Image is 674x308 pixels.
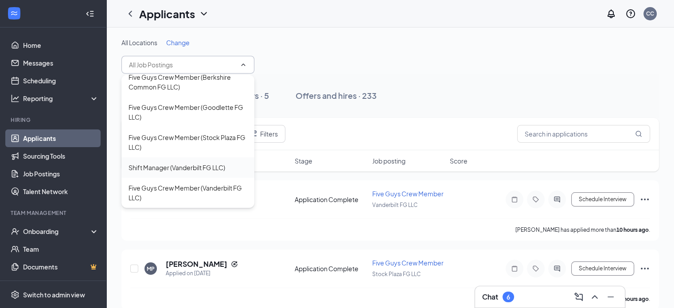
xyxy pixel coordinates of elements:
[552,265,562,272] svg: ActiveChat
[11,116,97,124] div: Hiring
[295,156,312,165] span: Stage
[295,264,367,273] div: Application Complete
[604,290,618,304] button: Minimize
[129,133,247,152] div: Five Guys Crew Member (Stock Plaza FG LLC)
[372,156,405,165] span: Job posting
[372,271,421,277] span: Stock Plaza FG LLC
[23,72,99,90] a: Scheduling
[625,8,636,19] svg: QuestionInfo
[646,10,654,17] div: CC
[639,263,650,274] svg: Ellipses
[23,290,85,299] div: Switch to admin view
[240,125,285,143] button: Filter Filters
[166,259,227,269] h5: [PERSON_NAME]
[23,129,99,147] a: Applicants
[23,227,91,236] div: Onboarding
[129,102,247,122] div: Five Guys Crew Member (Goodlette FG LLC)
[86,9,94,18] svg: Collapse
[606,8,616,19] svg: Notifications
[139,6,195,21] h1: Applicants
[129,60,236,70] input: All Job Postings
[23,147,99,165] a: Sourcing Tools
[129,163,225,172] div: Shift Manager (Vanderbilt FG LLC)
[530,265,541,272] svg: Tag
[482,292,498,302] h3: Chat
[552,196,562,203] svg: ActiveChat
[147,265,155,273] div: MP
[588,290,602,304] button: ChevronUp
[11,94,19,103] svg: Analysis
[23,276,99,293] a: SurveysCrown
[509,265,520,272] svg: Note
[23,240,99,258] a: Team
[571,192,634,207] button: Schedule Interview
[450,156,468,165] span: Score
[571,261,634,276] button: Schedule Interview
[23,94,99,103] div: Reporting
[11,290,19,299] svg: Settings
[129,72,247,92] div: Five Guys Crew Member (Berkshire Common FG LLC)
[296,90,377,101] div: Offers and hires · 233
[372,202,417,208] span: Vanderbilt FG LLC
[166,269,238,278] div: Applied on [DATE]
[166,39,190,47] span: Change
[121,39,157,47] span: All Locations
[509,196,520,203] svg: Note
[589,292,600,302] svg: ChevronUp
[515,226,650,234] p: [PERSON_NAME] has applied more than .
[240,61,247,68] svg: ChevronUp
[11,209,97,217] div: Team Management
[23,54,99,72] a: Messages
[11,227,19,236] svg: UserCheck
[506,293,510,301] div: 6
[231,261,238,268] svg: Reapply
[199,8,209,19] svg: ChevronDown
[616,226,649,233] b: 10 hours ago
[23,165,99,183] a: Job Postings
[125,8,136,19] svg: ChevronLeft
[639,194,650,205] svg: Ellipses
[572,290,586,304] button: ComposeMessage
[372,190,444,198] span: Five Guys Crew Member
[517,125,650,143] input: Search in applications
[616,296,649,302] b: 20 hours ago
[635,130,642,137] svg: MagnifyingGlass
[23,36,99,54] a: Home
[129,183,247,203] div: Five Guys Crew Member (Vanderbilt FG LLC)
[23,183,99,200] a: Talent Network
[530,196,541,203] svg: Tag
[295,195,367,204] div: Application Complete
[573,292,584,302] svg: ComposeMessage
[605,292,616,302] svg: Minimize
[372,259,444,267] span: Five Guys Crew Member
[10,9,19,18] svg: WorkstreamLogo
[23,258,99,276] a: DocumentsCrown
